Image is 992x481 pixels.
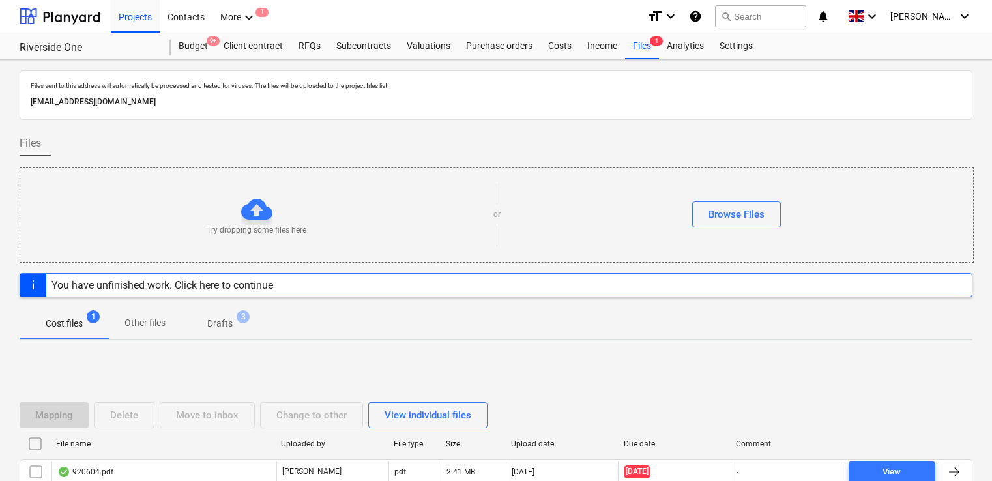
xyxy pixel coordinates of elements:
[46,317,83,330] p: Cost files
[368,402,488,428] button: View individual files
[625,33,659,59] a: Files1
[647,8,663,24] i: format_size
[56,439,270,448] div: File name
[394,467,406,476] div: pdf
[715,5,806,27] button: Search
[328,33,399,59] a: Subcontracts
[511,439,613,448] div: Upload date
[624,465,650,478] span: [DATE]
[237,310,250,323] span: 3
[241,10,257,25] i: keyboard_arrow_down
[282,466,342,477] p: [PERSON_NAME]
[721,11,731,22] span: search
[712,33,761,59] a: Settings
[890,11,956,22] span: [PERSON_NAME]
[883,465,901,480] div: View
[493,209,501,220] p: or
[51,279,273,291] div: You have unfinished work. Click here to continue
[57,467,70,477] div: OCR finished
[737,467,738,476] div: -
[124,316,166,330] p: Other files
[207,225,306,236] p: Try dropping some files here
[663,8,678,24] i: keyboard_arrow_down
[255,8,269,17] span: 1
[864,8,880,24] i: keyboard_arrow_down
[20,41,155,55] div: Riverside One
[281,439,383,448] div: Uploaded by
[650,36,663,46] span: 1
[216,33,291,59] a: Client contract
[689,8,702,24] i: Knowledge base
[736,439,838,448] div: Comment
[291,33,328,59] a: RFQs
[458,33,540,59] a: Purchase orders
[817,8,830,24] i: notifications
[57,467,113,477] div: 920604.pdf
[579,33,625,59] a: Income
[171,33,216,59] div: Budget
[540,33,579,59] a: Costs
[446,439,501,448] div: Size
[385,407,471,424] div: View individual files
[31,95,961,109] p: [EMAIL_ADDRESS][DOMAIN_NAME]
[171,33,216,59] a: Budget9+
[446,467,475,476] div: 2.41 MB
[512,467,534,476] div: [DATE]
[692,201,781,227] button: Browse Files
[394,439,435,448] div: File type
[708,206,765,223] div: Browse Files
[87,310,100,323] span: 1
[20,136,41,151] span: Files
[31,81,961,90] p: Files sent to this address will automatically be processed and tested for viruses. The files will...
[399,33,458,59] a: Valuations
[207,36,220,46] span: 9+
[624,439,726,448] div: Due date
[659,33,712,59] a: Analytics
[625,33,659,59] div: Files
[20,167,974,263] div: Try dropping some files hereorBrowse Files
[957,8,972,24] i: keyboard_arrow_down
[207,317,233,330] p: Drafts
[927,418,992,481] iframe: Chat Widget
